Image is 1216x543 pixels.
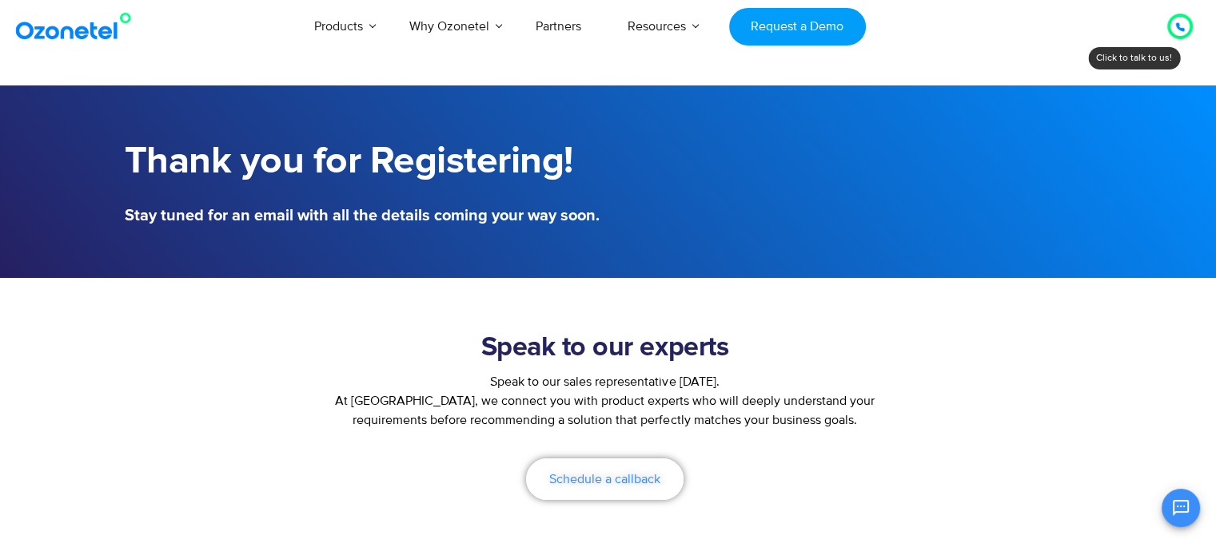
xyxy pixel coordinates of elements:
[526,458,684,500] a: Schedule a callback
[549,473,660,486] span: Schedule a callback
[321,332,889,364] h2: Speak to our experts
[125,208,600,224] h5: Stay tuned for an email with all the details coming your way soon.
[321,391,889,430] p: At [GEOGRAPHIC_DATA], we connect you with product experts who will deeply understand your require...
[125,140,600,184] h1: Thank you for Registering!
[321,372,889,391] div: Speak to our sales representative [DATE].
[729,8,866,46] a: Request a Demo
[1162,489,1200,527] button: Open chat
